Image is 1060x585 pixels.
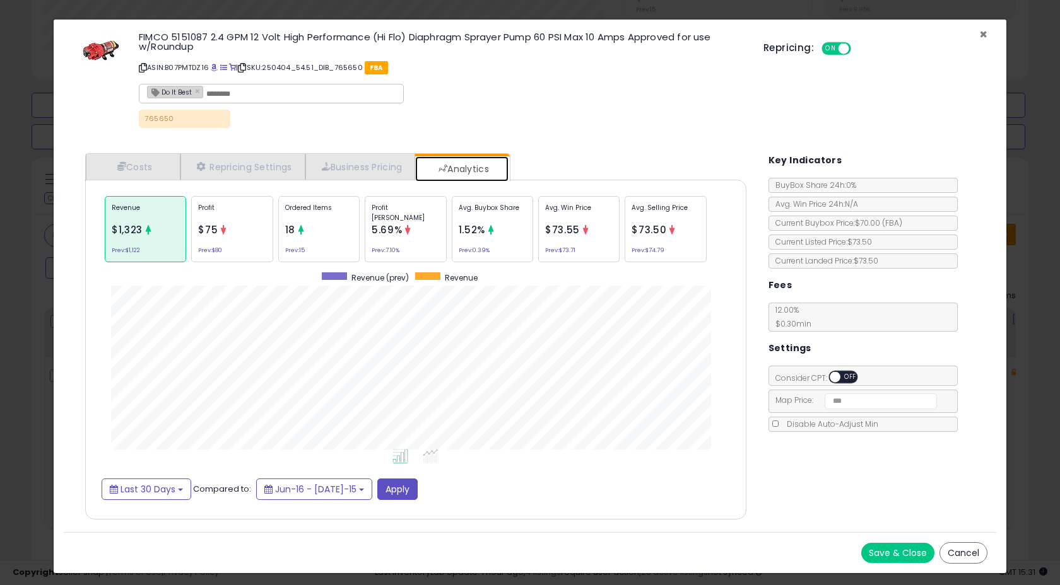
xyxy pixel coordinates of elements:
[112,248,140,252] small: Prev: $1,122
[275,483,356,495] span: Jun-16 - [DATE]-15
[415,156,509,182] a: Analytics
[632,223,666,236] span: $73.50
[545,248,575,252] small: Prev: $73.71
[763,43,814,53] h5: Repricing:
[769,318,811,329] span: $0.30 min
[823,43,839,54] span: ON
[769,255,878,266] span: Current Landed Price: $73.50
[285,203,353,222] p: Ordered Items
[459,248,490,252] small: Prev: 0.39%
[351,272,409,283] span: Revenue (prev)
[372,223,402,236] span: 5.69%
[459,223,485,236] span: 1.52%
[979,25,987,43] span: ×
[769,236,872,247] span: Current Listed Price: $73.50
[86,154,180,180] a: Costs
[840,372,861,383] span: OFF
[459,203,526,222] p: Avg. Buybox Share
[545,203,613,222] p: Avg. Win Price
[939,542,987,564] button: Cancel
[193,482,251,494] span: Compared to:
[211,62,218,72] a: BuyBox page
[769,199,858,209] span: Avg. Win Price 24h: N/A
[545,223,580,236] span: $73.55
[769,180,856,190] span: BuyBox Share 24h: 0%
[121,483,175,495] span: Last 30 Days
[180,154,305,180] a: Repricing Settings
[768,277,792,293] h5: Fees
[861,543,934,563] button: Save & Close
[768,340,811,356] h5: Settings
[112,223,143,236] span: $1,323
[372,248,399,252] small: Prev: 7.10%
[139,32,745,51] h3: FIMCO 5151087 2.4 GPM 12 Volt High Performance (Hi Flo) Diaphragm Sprayer Pump 60 PSI Max 10 Amps...
[198,248,222,252] small: Prev: $80
[780,419,878,429] span: Disable Auto-Adjust Min
[198,203,266,222] p: Profit
[139,110,230,128] p: 765650
[769,373,874,383] span: Consider CPT:
[285,248,305,252] small: Prev: 15
[849,43,869,54] span: OFF
[768,153,842,168] h5: Key Indicators
[769,395,938,405] span: Map Price:
[82,32,120,70] img: 415bto24J4L._SL60_.jpg
[632,203,699,222] p: Avg. Selling Price
[632,248,664,252] small: Prev: $74.79
[139,57,745,78] p: ASIN: B07PMTDZ16 | SKU: 250404_54.51_DIB_765650
[305,154,416,180] a: Business Pricing
[198,223,218,236] span: $75
[445,272,478,283] span: Revenue
[365,61,388,74] span: FBA
[377,478,418,500] button: Apply
[195,85,203,96] a: ×
[769,304,811,329] span: 12.00 %
[220,62,227,72] a: All offer listings
[285,223,295,236] span: 18
[112,203,179,222] p: Revenue
[372,203,439,222] p: Profit [PERSON_NAME]
[882,217,902,228] span: ( FBA )
[229,62,236,72] a: Your listing only
[769,217,902,228] span: Current Buybox Price:
[148,86,192,97] span: Do It Best
[855,217,902,228] span: $70.00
